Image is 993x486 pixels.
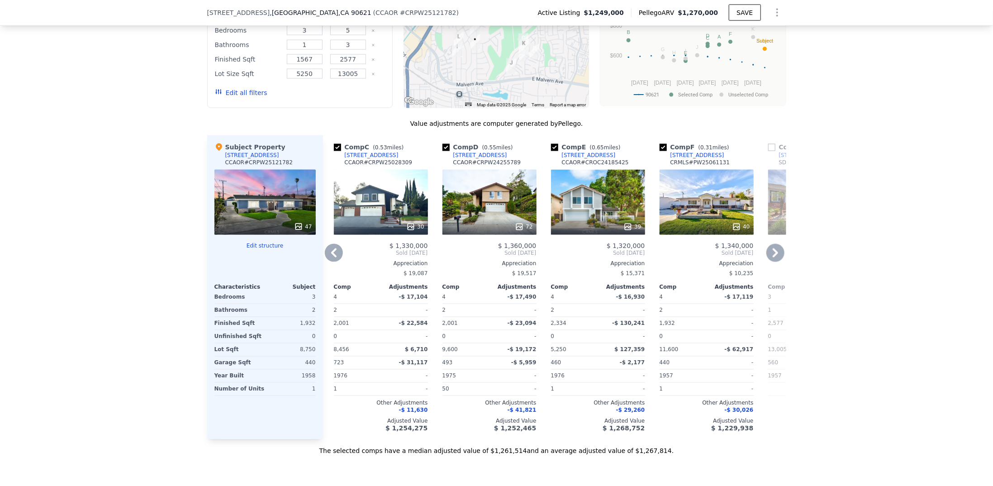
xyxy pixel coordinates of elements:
span: -$ 62,917 [725,347,754,353]
span: -$ 31,117 [399,360,428,366]
div: - [708,357,754,369]
span: , [GEOGRAPHIC_DATA] [270,8,371,17]
div: 1976 [551,370,596,382]
div: Adjusted Value [551,418,645,425]
span: [STREET_ADDRESS] [207,8,270,17]
div: CCAOR # CRPW25121782 [225,159,293,166]
div: 1017 Northampton Way [519,47,529,62]
div: - [600,383,645,395]
div: 2725 Williamsburg Rd [529,44,539,59]
a: [STREET_ADDRESS][PERSON_NAME] [768,152,873,159]
div: CCAOR # CRPW25028309 [345,159,413,166]
text: B [627,30,630,35]
span: $ 6,710 [405,347,428,353]
span: -$ 17,490 [508,294,537,300]
div: 30 [406,222,424,231]
div: Finished Sqft [214,317,263,330]
img: Google [406,96,436,108]
div: Lot Size Sqft [215,67,281,80]
div: [STREET_ADDRESS] [562,152,616,159]
div: 1957 [660,370,705,382]
div: 1 [334,383,379,395]
div: Comp [442,284,489,291]
div: - [708,370,754,382]
text: [DATE] [722,80,739,86]
button: Show Options [768,4,786,22]
span: -$ 11,630 [399,407,428,414]
div: - [708,383,754,395]
div: [STREET_ADDRESS] [225,152,279,159]
button: SAVE [729,5,760,21]
span: 723 [334,360,344,366]
text: D [706,33,709,39]
div: - [491,330,537,343]
div: 1 [551,383,596,395]
span: -$ 30,026 [725,407,754,414]
div: Appreciation [768,260,862,267]
div: 72 [515,222,532,231]
div: - [383,383,428,395]
div: 440 [267,357,316,369]
div: Characteristics [214,284,265,291]
div: Other Adjustments [442,400,537,407]
div: [STREET_ADDRESS] [345,152,399,159]
span: Sold [DATE] [334,249,428,257]
span: $ 1,268,752 [603,425,645,432]
span: 440 [660,360,670,366]
button: Clear [371,72,375,76]
span: 0.53 [375,144,387,151]
div: 1,932 [267,317,316,330]
span: Sold [DATE] [442,249,537,257]
span: CCAOR [375,9,398,16]
div: 5181 Kenwood Ave [470,20,480,36]
span: -$ 29,260 [616,407,645,414]
div: Bedrooms [214,291,263,304]
span: 0 [768,334,772,340]
span: $ 1,252,465 [494,425,536,432]
span: 2,334 [551,320,566,327]
div: Number of Units [214,383,265,395]
div: Lot Sqft [214,343,263,356]
text: A [717,34,721,39]
span: 0.65 [592,144,604,151]
span: $ 19,517 [512,271,536,277]
div: Comp F [660,143,733,152]
button: Clear [371,43,375,47]
span: $ 1,340,000 [715,242,754,249]
span: 493 [442,360,453,366]
a: [STREET_ADDRESS] [660,152,724,159]
div: Comp G [768,143,842,152]
div: 39 [623,222,641,231]
span: 5,250 [551,347,566,353]
div: Finished Sqft [215,53,281,66]
span: Map data ©2025 Google [477,102,527,107]
div: 2 [334,304,379,317]
span: $ 127,359 [614,347,645,353]
span: $ 15,371 [621,271,645,277]
div: 5412 Fox Hills Ave [452,42,462,57]
div: Adjustments [707,284,754,291]
span: 0 [442,334,446,340]
div: 40 [732,222,750,231]
div: 1 [768,304,813,317]
span: 4 [334,294,337,300]
text: $600 [610,53,622,59]
div: [STREET_ADDRESS] [670,152,724,159]
div: Bathrooms [214,304,263,317]
div: Appreciation [551,260,645,267]
text: H [672,50,676,55]
div: - [491,304,537,317]
div: 2 [660,304,705,317]
a: Terms (opens in new tab) [532,102,545,107]
div: Comp C [334,143,408,152]
div: Adjustments [598,284,645,291]
span: $ 1,320,000 [607,242,645,249]
span: 2,001 [442,320,458,327]
span: 2,001 [334,320,349,327]
div: Comp E [551,143,624,152]
div: CCAOR # CROC24185425 [562,159,629,166]
div: Garage Sqft [214,357,263,369]
div: Comp [768,284,815,291]
div: 5345 Kenwood Ave [470,35,480,50]
span: -$ 17,119 [725,294,754,300]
